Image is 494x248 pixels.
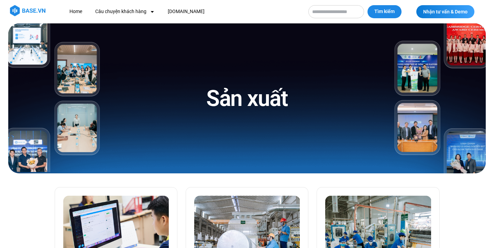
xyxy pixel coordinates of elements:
[423,9,468,14] span: Nhận tư vấn & Demo
[64,5,301,18] nav: Menu
[64,5,87,18] a: Home
[163,5,210,18] a: [DOMAIN_NAME]
[374,8,395,15] span: Tìm kiếm
[206,84,288,113] h1: Sản xuất
[90,5,160,18] a: Câu chuyện khách hàng
[367,5,402,18] button: Tìm kiếm
[416,5,474,18] a: Nhận tư vấn & Demo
